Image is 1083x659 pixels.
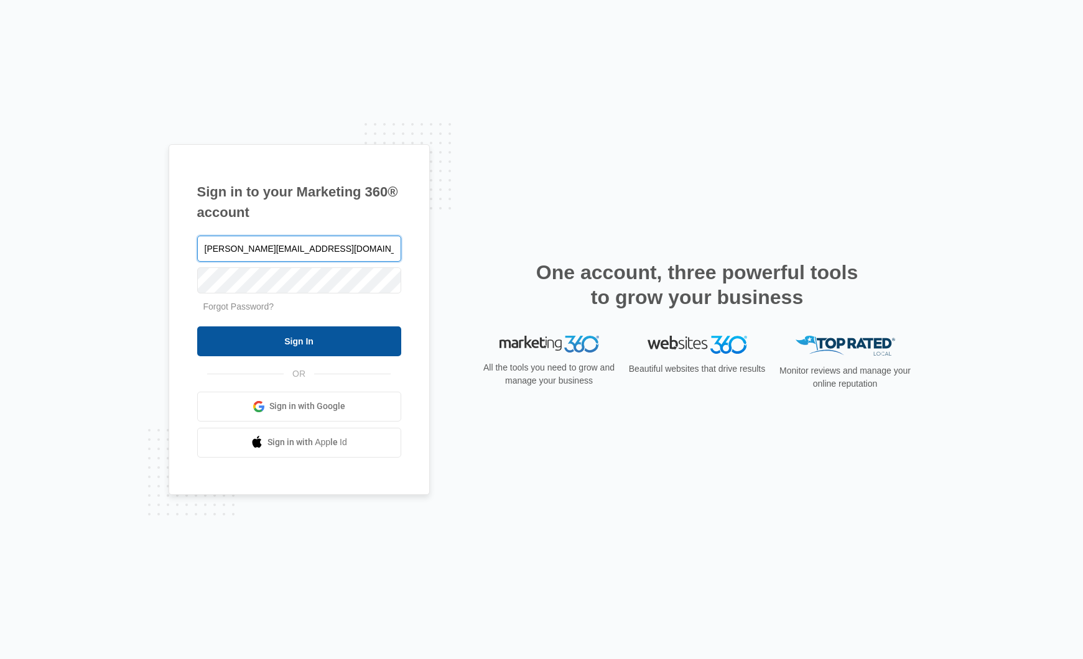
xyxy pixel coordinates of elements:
[197,392,401,422] a: Sign in with Google
[269,400,345,413] span: Sign in with Google
[203,302,274,311] a: Forgot Password?
[532,260,862,310] h2: One account, three powerful tools to grow your business
[776,364,915,390] p: Monitor reviews and manage your online reputation
[197,236,401,262] input: Email
[648,336,747,354] img: Websites 360
[197,182,401,223] h1: Sign in to your Marketing 360® account
[197,428,401,458] a: Sign in with Apple Id
[197,326,401,356] input: Sign In
[480,361,619,387] p: All the tools you need to grow and manage your business
[796,336,895,356] img: Top Rated Local
[284,367,314,380] span: OR
[500,336,599,353] img: Marketing 360
[628,362,767,376] p: Beautiful websites that drive results
[267,436,347,449] span: Sign in with Apple Id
